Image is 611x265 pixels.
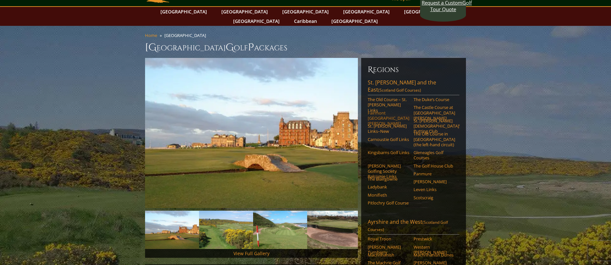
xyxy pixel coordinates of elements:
a: Pitlochry Golf Course [368,200,409,205]
a: Caribbean [291,16,320,26]
span: P [248,41,254,54]
a: St. [PERSON_NAME] Links–New [368,123,409,134]
a: Prestwick [414,236,455,241]
h1: [GEOGRAPHIC_DATA] olf ackages [145,41,466,54]
a: View Full Gallery [233,250,269,256]
span: G [226,41,234,54]
a: Carnoustie Golf Links [368,137,409,142]
a: The Golf House Club [414,163,455,168]
a: Western [PERSON_NAME] [414,244,455,255]
a: The Old Course – St. [PERSON_NAME] Links [368,97,409,113]
a: [GEOGRAPHIC_DATA] [230,16,283,26]
a: Fairmont [GEOGRAPHIC_DATA][PERSON_NAME] [368,110,409,126]
a: Gleneagles Golf Courses [414,150,455,161]
a: [GEOGRAPHIC_DATA] [279,7,332,16]
a: [GEOGRAPHIC_DATA] [340,7,393,16]
a: Monifieth [368,192,409,198]
a: [PERSON_NAME] Golfing Society Balcomie Links [368,163,409,179]
li: [GEOGRAPHIC_DATA] [164,32,209,38]
a: The Blairgowrie [368,176,409,182]
a: St. [PERSON_NAME] [DEMOGRAPHIC_DATA]’ Putting Club [414,118,455,134]
a: St. [PERSON_NAME] and the East(Scotland Golf Courses) [368,79,459,95]
h6: Regions [368,64,459,75]
a: Scotscraig [414,195,455,200]
a: [GEOGRAPHIC_DATA] [218,7,271,16]
a: The Castle Course at [GEOGRAPHIC_DATA][PERSON_NAME] [414,105,455,121]
a: The Duke’s Course [414,97,455,102]
span: (Scotland Golf Courses) [378,87,421,93]
a: Royal Troon [368,236,409,241]
a: [GEOGRAPHIC_DATA] [401,7,454,16]
a: Ayrshire and the West(Scotland Golf Courses) [368,218,459,235]
a: The Old Course in [GEOGRAPHIC_DATA] (the left-hand circuit) [414,131,455,147]
a: Leven Links [414,187,455,192]
a: [GEOGRAPHIC_DATA] [157,7,210,16]
a: Home [145,32,157,38]
a: [GEOGRAPHIC_DATA] [328,16,381,26]
a: Machrihanish Dunes [414,252,455,257]
a: Panmure [414,171,455,176]
a: Kingsbarns Golf Links [368,150,409,155]
a: [PERSON_NAME] [414,179,455,184]
a: Machrihanish [368,252,409,257]
a: Ladybank [368,184,409,189]
a: [PERSON_NAME] Turnberry [368,244,409,255]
